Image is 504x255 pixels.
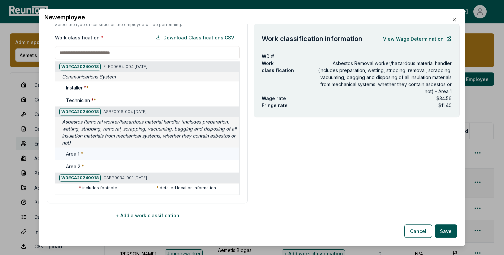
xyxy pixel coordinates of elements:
[59,175,147,182] h5: CARP0034-001 [DATE]
[66,84,89,91] h5: Installer
[404,225,432,238] button: Cancel
[59,63,147,70] h5: ELEC0684-004 [DATE]
[59,108,101,115] div: WD# CA20240018
[262,53,274,60] p: WD #
[262,60,302,74] p: Work classification
[156,185,216,193] p: detailed location information
[62,118,238,147] span: Asbestos Removal worker/hazardous material handler (Includes preparation, wetting, stripping, rem...
[59,175,101,182] div: WD# CA20240018
[79,185,117,193] p: includes footnote
[66,151,83,158] h5: Area 1
[383,32,452,45] a: View Wage Determination
[438,102,452,109] p: $11.40
[262,102,288,109] p: Fringe rate
[66,97,96,104] h5: Technician
[55,34,104,41] label: Work classification
[44,14,460,20] h2: New employee
[62,73,116,80] span: Communications System
[262,95,286,102] p: Wage rate
[151,31,240,44] button: Download Classifications CSV
[66,163,84,170] h5: Area 2
[313,60,452,95] p: Asbestos Removal worker/hazardous material handler (Includes preparation, wetting, stripping, rem...
[59,63,101,70] div: WD# CA20240018
[435,225,457,238] button: Save
[55,22,240,27] p: Select the type of construction the employee will be performing.
[59,108,147,115] h5: ASBE0016-004 [DATE]
[262,34,362,44] h4: Work classification information
[436,95,452,102] p: $34.56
